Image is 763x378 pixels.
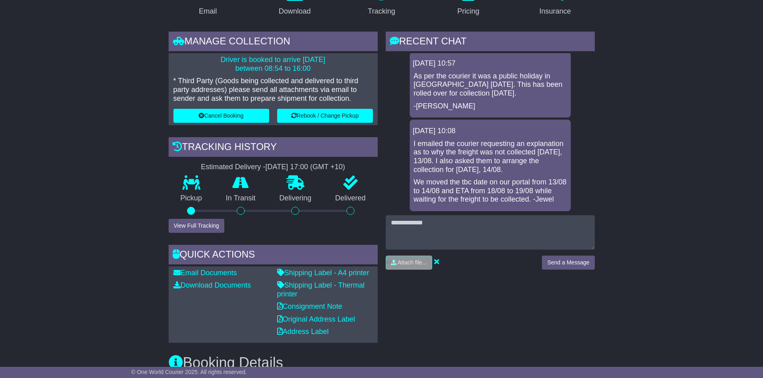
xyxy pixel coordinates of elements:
[169,355,595,371] h3: Booking Details
[542,256,594,270] button: Send a Message
[277,281,365,298] a: Shipping Label - Thermal printer
[413,59,568,68] div: [DATE] 10:57
[277,109,373,123] button: Rebook / Change Pickup
[173,109,269,123] button: Cancel Booking
[413,127,568,136] div: [DATE] 10:08
[169,219,224,233] button: View Full Tracking
[173,77,373,103] p: * Third Party (Goods being collected and delivered to third party addresses) please send all atta...
[173,281,251,289] a: Download Documents
[173,269,237,277] a: Email Documents
[169,137,378,159] div: Tracking history
[386,32,595,53] div: RECENT CHAT
[277,302,342,310] a: Consignment Note
[414,178,567,204] p: We moved the tbc date on our portal from 13/08 to 14/08 and ETA from 18/08 to 19/08 while waiting...
[414,140,567,174] p: I emailed the courier requesting an explanation as to why the freight was not collected [DATE], 1...
[268,194,324,203] p: Delivering
[277,328,329,336] a: Address Label
[323,194,378,203] p: Delivered
[414,102,567,111] p: -[PERSON_NAME]
[214,194,268,203] p: In Transit
[169,194,214,203] p: Pickup
[169,163,378,172] div: Estimated Delivery -
[131,369,247,375] span: © One World Courier 2025. All rights reserved.
[414,72,567,98] p: As per the courier it was a public holiday in [GEOGRAPHIC_DATA] [DATE]. This has been rolled over...
[279,6,311,17] div: Download
[277,269,369,277] a: Shipping Label - A4 printer
[368,6,395,17] div: Tracking
[266,163,345,172] div: [DATE] 17:00 (GMT +10)
[173,56,373,73] p: Driver is booked to arrive [DATE] between 08:54 to 16:00
[169,245,378,266] div: Quick Actions
[199,6,217,17] div: Email
[169,32,378,53] div: Manage collection
[457,6,479,17] div: Pricing
[540,6,571,17] div: Insurance
[277,315,355,323] a: Original Address Label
